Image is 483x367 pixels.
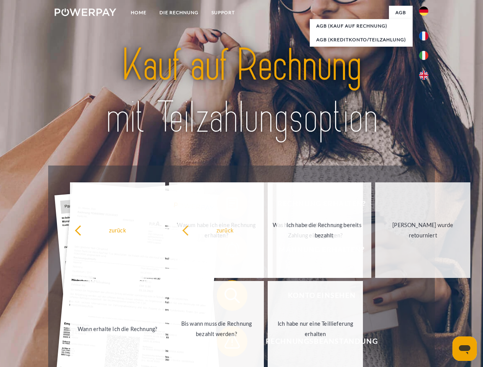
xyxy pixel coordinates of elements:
a: AGB (Kreditkonto/Teilzahlung) [310,33,413,47]
div: Bis wann muss die Rechnung bezahlt werden? [174,318,260,339]
div: Ich habe die Rechnung bereits bezahlt [281,220,367,240]
img: de [419,6,428,16]
img: title-powerpay_de.svg [73,37,410,146]
img: it [419,51,428,60]
a: DIE RECHNUNG [153,6,205,19]
iframe: Schaltfläche zum Öffnen des Messaging-Fensters [452,336,477,361]
a: AGB (Kauf auf Rechnung) [310,19,413,33]
img: logo-powerpay-white.svg [55,8,116,16]
div: zurück [182,225,268,235]
a: Home [124,6,153,19]
img: en [419,71,428,80]
div: Ich habe nur eine Teillieferung erhalten [272,318,358,339]
a: SUPPORT [205,6,241,19]
div: Wann erhalte ich die Rechnung? [75,323,161,334]
a: agb [389,6,413,19]
img: fr [419,31,428,41]
div: zurück [75,225,161,235]
div: [PERSON_NAME] wurde retourniert [380,220,466,240]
